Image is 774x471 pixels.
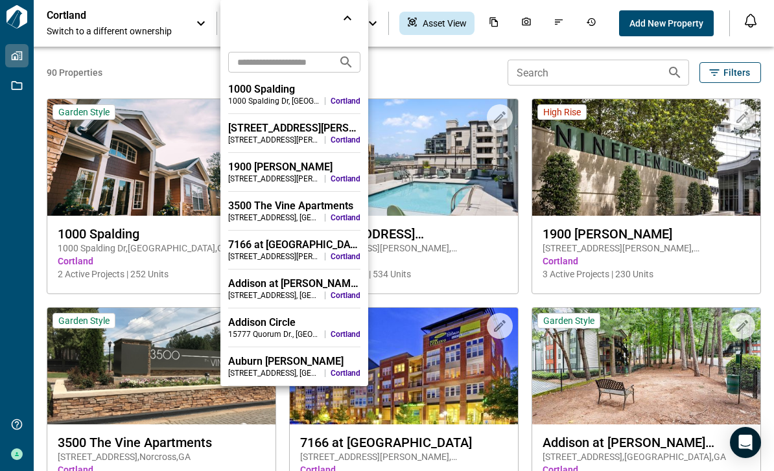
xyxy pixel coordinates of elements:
span: Cortland [331,251,360,262]
span: Cortland [331,368,360,378]
div: [STREET_ADDRESS] , [GEOGRAPHIC_DATA] , [GEOGRAPHIC_DATA] [228,213,320,223]
div: [STREET_ADDRESS][PERSON_NAME] [228,122,360,135]
div: [STREET_ADDRESS][PERSON_NAME] , [GEOGRAPHIC_DATA] , [GEOGRAPHIC_DATA] [228,174,320,184]
div: [STREET_ADDRESS] , [GEOGRAPHIC_DATA] , [GEOGRAPHIC_DATA] [228,290,320,301]
div: 1000 Spalding [228,83,360,96]
span: Cortland [331,290,360,301]
span: Cortland [331,213,360,223]
div: [STREET_ADDRESS] , [GEOGRAPHIC_DATA] , [GEOGRAPHIC_DATA] [228,368,320,378]
button: Search projects [333,49,359,75]
div: Addison Circle [228,316,360,329]
span: Cortland [331,174,360,184]
div: 1000 Spalding Dr , [GEOGRAPHIC_DATA] , [GEOGRAPHIC_DATA] [228,96,320,106]
span: Cortland [331,135,360,145]
div: 3500 The Vine Apartments [228,200,360,213]
div: [STREET_ADDRESS][PERSON_NAME] , [GEOGRAPHIC_DATA] , CO [228,251,320,262]
div: Open Intercom Messenger [730,427,761,458]
span: Cortland [331,96,360,106]
div: 7166 at [GEOGRAPHIC_DATA] [228,238,360,251]
div: Auburn [PERSON_NAME] [228,355,360,368]
div: 1900 [PERSON_NAME] [228,161,360,174]
span: Cortland [331,329,360,339]
div: 15777 Quorum Dr. , [GEOGRAPHIC_DATA] , [GEOGRAPHIC_DATA] [228,329,320,339]
div: [STREET_ADDRESS][PERSON_NAME] , [GEOGRAPHIC_DATA] , [GEOGRAPHIC_DATA] [228,135,320,145]
div: Addison at [PERSON_NAME][GEOGRAPHIC_DATA] [228,277,360,290]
